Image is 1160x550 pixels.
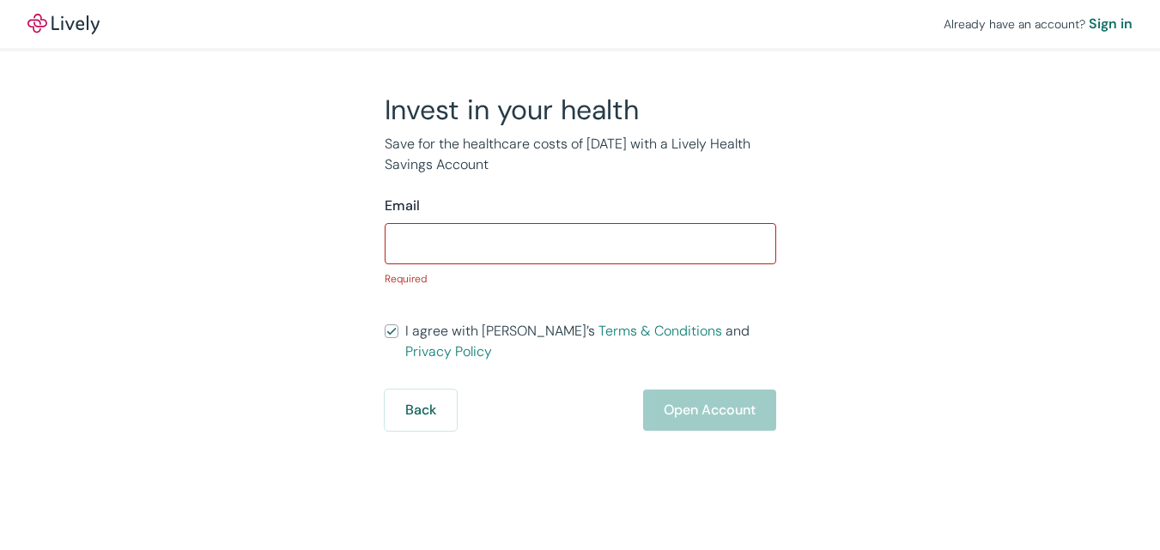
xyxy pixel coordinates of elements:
button: Back [385,390,457,431]
a: Sign in [1089,14,1133,34]
h2: Invest in your health [385,93,776,127]
span: I agree with [PERSON_NAME]’s and [405,321,776,362]
p: Save for the healthcare costs of [DATE] with a Lively Health Savings Account [385,134,776,175]
p: Required [385,271,776,287]
div: Already have an account? [944,14,1133,34]
a: Privacy Policy [405,342,492,360]
img: Lively [27,14,100,34]
label: Email [385,196,420,216]
a: LivelyLively [27,14,100,34]
a: Terms & Conditions [598,322,722,340]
